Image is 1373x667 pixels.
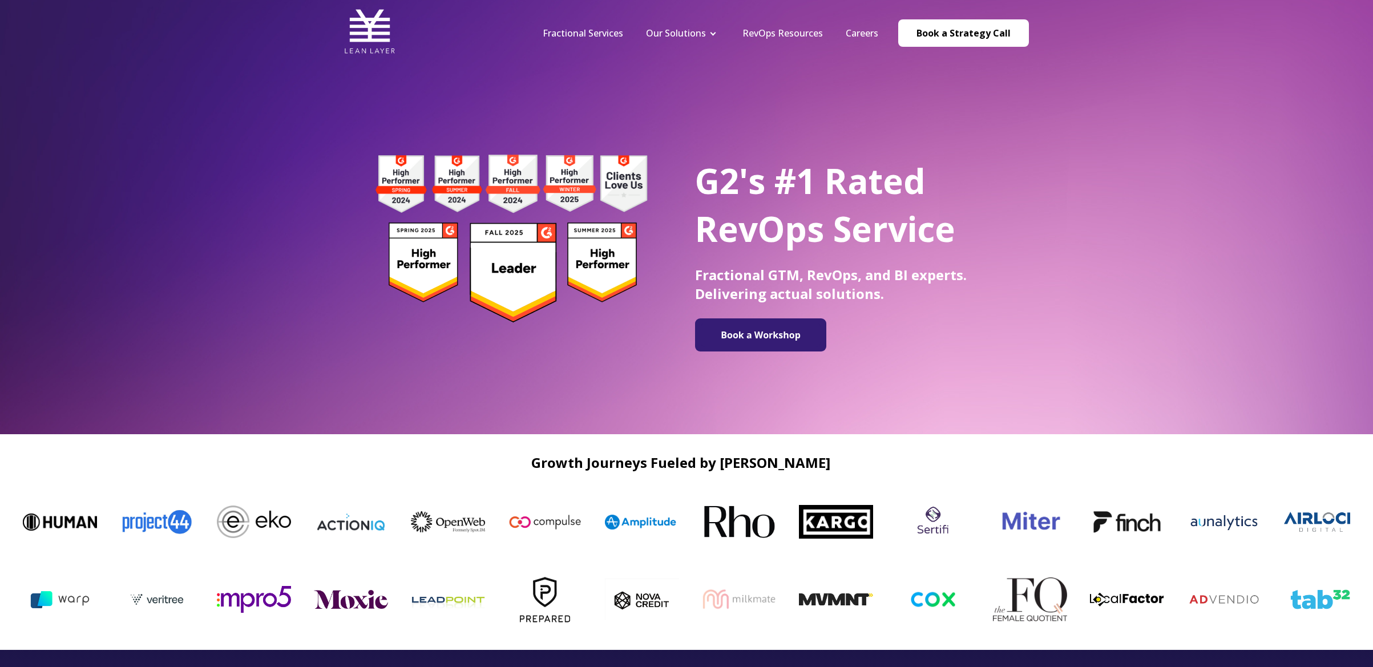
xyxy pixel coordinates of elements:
[781,505,855,538] img: Kargo
[11,455,1350,470] h2: Growth Journeys Fueled by [PERSON_NAME]
[5,514,79,531] img: Human
[1113,563,1187,637] img: LocalFactor
[701,323,821,347] img: Book a Workshop
[742,27,823,39] a: RevOps Resources
[490,503,564,541] img: Compulse
[822,593,896,606] img: MVMNT
[543,27,623,39] a: Fractional Services
[102,502,176,541] img: Project44
[975,485,1049,559] img: miter
[356,151,667,326] img: g2 badges
[684,485,758,559] img: Rho-logo-square
[240,586,314,612] img: mpro5
[587,515,661,529] img: Amplitude
[878,500,952,543] img: sertifi logo
[1169,510,1243,534] img: aunalytics
[725,588,799,610] img: milkmate
[646,27,706,39] a: Our Solutions
[531,563,605,637] img: Prepared-Logo
[531,27,890,39] div: Navigation Menu
[628,579,702,620] img: nova_c
[46,585,120,615] img: warp ai
[695,157,955,252] span: G2's #1 Rated RevOps Service
[393,511,467,532] img: OpenWeb
[846,27,878,39] a: Careers
[919,587,993,612] img: cox-logo-og-image
[344,6,395,57] img: Lean Layer Logo
[1210,579,1284,620] img: Advendio
[143,583,217,616] img: veritree
[1016,577,1090,621] img: The FQ
[434,563,508,637] img: leadpoint
[695,265,967,303] span: Fractional GTM, RevOps, and BI experts. Delivering actual solutions.
[898,19,1029,47] a: Book a Strategy Call
[1266,512,1340,532] img: images
[1072,485,1146,559] img: Finch logo
[337,590,411,608] img: moxie
[199,506,273,538] img: Eko
[296,512,370,532] img: ActionIQ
